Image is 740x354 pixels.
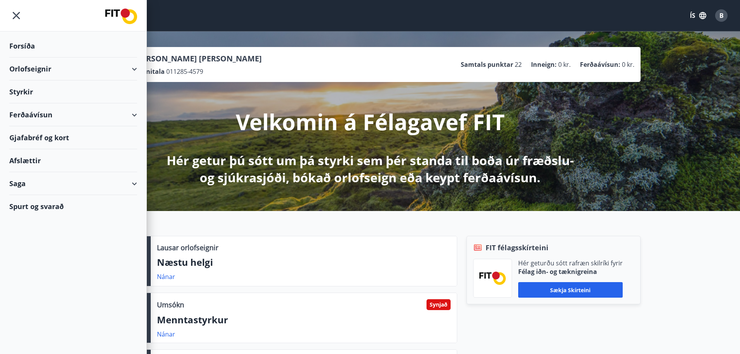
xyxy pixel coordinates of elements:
p: Næstu helgi [157,256,451,269]
span: 011285-4579 [166,67,203,76]
span: B [719,11,724,20]
span: 0 kr. [558,60,571,69]
div: Saga [9,172,137,195]
p: Inneign : [531,60,557,69]
p: Ferðaávísun : [580,60,620,69]
button: ÍS [686,9,710,23]
span: 0 kr. [622,60,634,69]
div: Gjafabréf og kort [9,126,137,149]
p: Umsókn [157,300,184,310]
div: Forsíða [9,35,137,58]
p: Hér getur þú sótt um þá styrki sem þér standa til boða úr fræðslu- og sjúkrasjóði, bókað orlofsei... [165,152,575,186]
div: Synjað [427,299,451,310]
p: Kennitala [134,67,165,76]
p: Velkomin á Félagavef FIT [236,107,505,136]
a: Nánar [157,272,175,281]
div: Ferðaávísun [9,103,137,126]
p: Lausar orlofseignir [157,242,218,253]
a: Nánar [157,330,175,338]
span: FIT félagsskírteini [486,242,548,253]
div: Orlofseignir [9,58,137,80]
span: 22 [515,60,522,69]
img: union_logo [105,9,137,24]
p: Samtals punktar [461,60,513,69]
div: Spurt og svarað [9,195,137,218]
p: Hér geturðu sótt rafræn skilríki fyrir [518,259,623,267]
button: Sækja skírteini [518,282,623,298]
img: FPQVkF9lTnNbbaRSFyT17YYeljoOGk5m51IhT0bO.png [479,272,506,284]
button: menu [9,9,23,23]
p: Félag iðn- og tæknigreina [518,267,623,276]
button: B [712,6,731,25]
div: Styrkir [9,80,137,103]
p: [PERSON_NAME] [PERSON_NAME] [134,53,262,64]
div: Afslættir [9,149,137,172]
p: Menntastyrkur [157,313,451,326]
